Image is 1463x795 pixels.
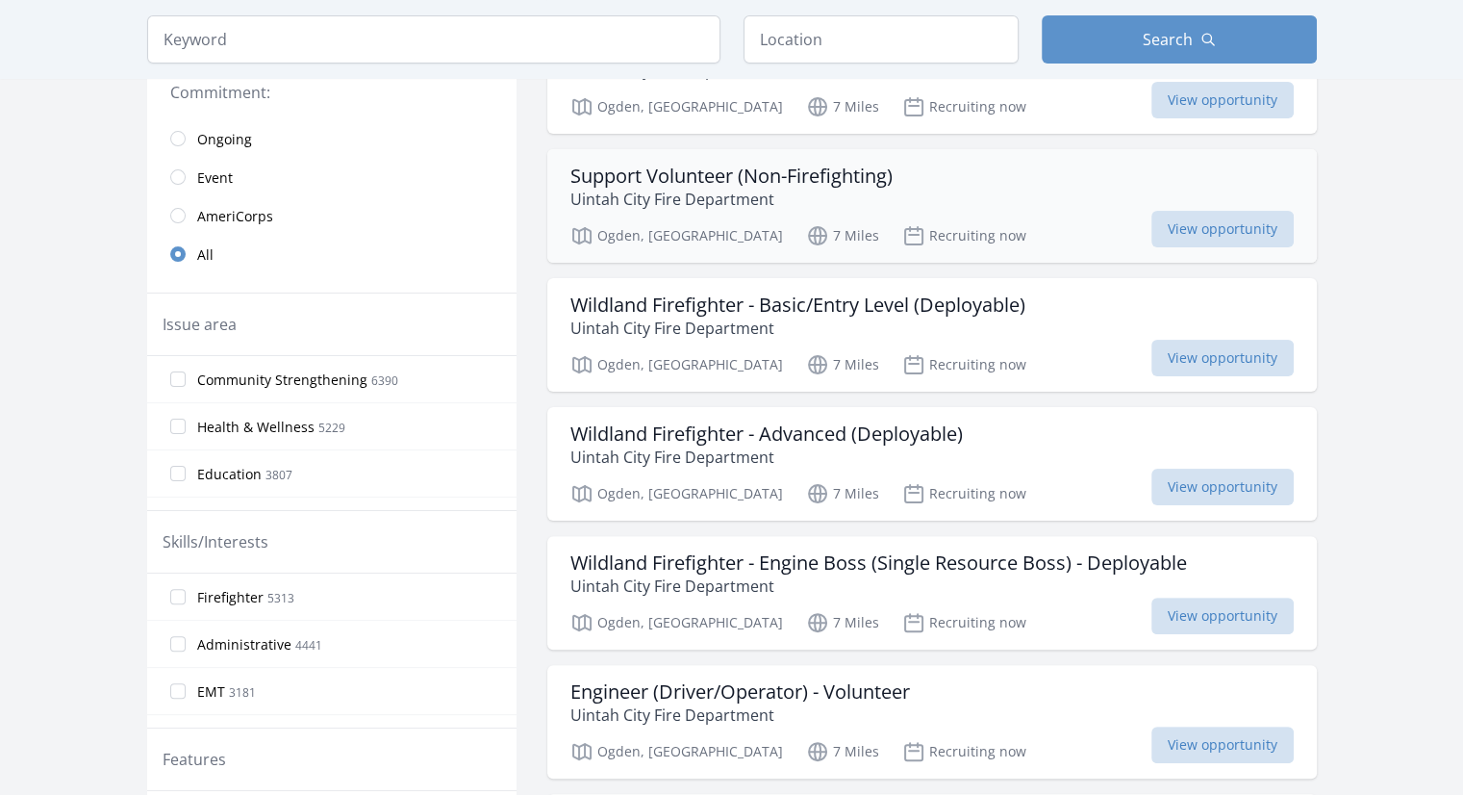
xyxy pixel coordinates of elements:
[806,611,879,634] p: 7 Miles
[570,165,893,188] h3: Support Volunteer (Non-Firefighting)
[570,575,1187,598] p: Uintah City Fire Department
[147,196,517,235] a: AmeriCorps
[197,245,214,265] span: All
[197,207,273,226] span: AmeriCorps
[265,467,292,483] span: 3807
[902,740,1026,763] p: Recruiting now
[570,680,910,704] h3: Engineer (Driver/Operator) - Volunteer
[570,95,783,118] p: Ogden, [GEOGRAPHIC_DATA]
[1151,211,1294,247] span: View opportunity
[1143,28,1193,51] span: Search
[806,95,879,118] p: 7 Miles
[229,684,256,701] span: 3181
[547,407,1317,521] a: Wildland Firefighter - Advanced (Deployable) Uintah City Fire Department Ogden, [GEOGRAPHIC_DATA]...
[267,590,294,606] span: 5313
[295,637,322,654] span: 4441
[902,224,1026,247] p: Recruiting now
[547,536,1317,650] a: Wildland Firefighter - Engine Boss (Single Resource Boss) - Deployable Uintah City Fire Departmen...
[197,682,225,702] span: EMT
[570,704,910,727] p: Uintah City Fire Department
[197,635,291,654] span: Administrative
[170,466,186,481] input: Education 3807
[147,235,517,273] a: All
[570,294,1025,317] h3: Wildland Firefighter - Basic/Entry Level (Deployable)
[806,224,879,247] p: 7 Miles
[197,168,233,188] span: Event
[170,589,186,604] input: Firefighter 5313
[170,683,186,699] input: EMT 3181
[1151,727,1294,763] span: View opportunity
[170,419,186,434] input: Health & Wellness 5229
[570,317,1025,340] p: Uintah City Fire Department
[1151,469,1294,505] span: View opportunity
[570,353,783,376] p: Ogden, [GEOGRAPHIC_DATA]
[147,15,720,64] input: Keyword
[1151,340,1294,376] span: View opportunity
[570,740,783,763] p: Ogden, [GEOGRAPHIC_DATA]
[570,188,893,211] p: Uintah City Fire Department
[570,446,963,469] p: Uintah City Fire Department
[570,482,783,505] p: Ogden, [GEOGRAPHIC_DATA]
[197,465,262,484] span: Education
[197,588,264,607] span: Firefighter
[902,611,1026,634] p: Recruiting now
[902,353,1026,376] p: Recruiting now
[547,665,1317,779] a: Engineer (Driver/Operator) - Volunteer Uintah City Fire Department Ogden, [GEOGRAPHIC_DATA] 7 Mil...
[170,372,186,387] input: Community Strengthening 6390
[744,15,1019,64] input: Location
[163,530,268,553] legend: Skills/Interests
[1151,598,1294,634] span: View opportunity
[163,313,237,336] legend: Issue area
[570,611,783,634] p: Ogden, [GEOGRAPHIC_DATA]
[170,81,493,104] legend: Commitment:
[318,420,345,436] span: 5229
[197,418,315,437] span: Health & Wellness
[197,130,252,149] span: Ongoing
[170,636,186,652] input: Administrative 4441
[902,482,1026,505] p: Recruiting now
[570,551,1187,575] h3: Wildland Firefighter - Engine Boss (Single Resource Boss) - Deployable
[147,158,517,196] a: Event
[570,423,963,446] h3: Wildland Firefighter - Advanced (Deployable)
[547,149,1317,263] a: Support Volunteer (Non-Firefighting) Uintah City Fire Department Ogden, [GEOGRAPHIC_DATA] 7 Miles...
[163,748,226,771] legend: Features
[570,224,783,247] p: Ogden, [GEOGRAPHIC_DATA]
[1151,82,1294,118] span: View opportunity
[902,95,1026,118] p: Recruiting now
[806,482,879,505] p: 7 Miles
[547,278,1317,392] a: Wildland Firefighter - Basic/Entry Level (Deployable) Uintah City Fire Department Ogden, [GEOGRAP...
[371,372,398,389] span: 6390
[147,119,517,158] a: Ongoing
[197,371,367,390] span: Community Strengthening
[806,353,879,376] p: 7 Miles
[1042,15,1317,64] button: Search
[806,740,879,763] p: 7 Miles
